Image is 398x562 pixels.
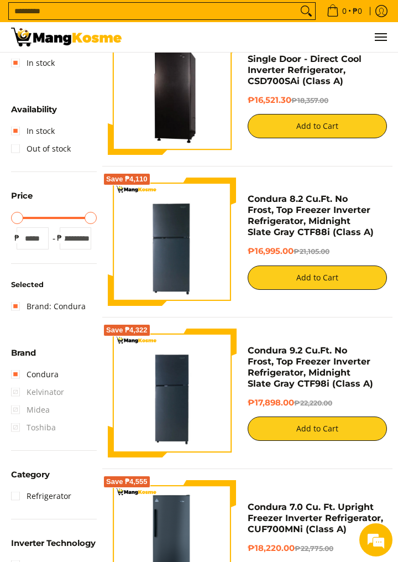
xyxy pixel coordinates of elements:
span: ₱0 [351,7,364,15]
button: Search [297,3,315,19]
del: ₱18,357.00 [291,96,328,105]
a: Out of stock [11,140,71,158]
img: Condura 9.2 Cu.Ft. No Frost, Top Freezer Inverter Refrigerator, Midnight Slate Gray CTF98i (Class A) [108,329,237,457]
span: Inverter Technology [11,539,96,548]
span: Kelvinator [11,383,64,401]
span: Midea [11,401,50,419]
a: Refrigerator [11,487,71,505]
span: Save ₱4,322 [106,327,148,334]
del: ₱22,775.00 [295,544,333,553]
summary: Open [11,106,57,122]
h6: ₱16,521.30 [248,95,387,106]
del: ₱22,220.00 [294,399,332,407]
ul: Customer Navigation [133,22,387,52]
summary: Open [11,471,50,487]
h6: ₱16,995.00 [248,246,387,257]
div: Minimize live chat window [181,6,208,32]
button: Add to Cart [248,114,387,138]
button: Menu [374,22,387,52]
em: Submit [162,341,201,356]
button: Add to Cart [248,266,387,290]
summary: Open [11,349,36,366]
h6: ₱17,898.00 [248,398,387,409]
a: Condura 9.2 Cu.Ft. No Frost, Top Freezer Inverter Refrigerator, Midnight Slate Gray CTF98i (Class A) [248,345,373,389]
button: Add to Cart [248,417,387,441]
a: Brand: Condura [11,298,86,315]
a: Condura 7.0 Cu. Ft. Upright Freezer Inverter Refrigerator, CUF700MNi (Class A) [248,502,383,534]
a: In stock [11,54,55,72]
img: Condura 8.2 Cu.Ft. No Frost, Top Freezer Inverter Refrigerator, Midnight Slate Gray CTF88i (Class A) [108,178,237,306]
span: Availability [11,106,57,114]
img: Condura 7.3 Cu. Ft. Single Door - Direct Cool Inverter Refrigerator, CSD700SAi (Class A) [108,28,237,153]
span: We are offline. Please leave us a message. [23,139,193,251]
a: In stock [11,122,55,140]
span: • [323,5,365,17]
a: Condura 8.2 Cu.Ft. No Frost, Top Freezer Inverter Refrigerator, Midnight Slate Gray CTF88i (Class A) [248,194,374,237]
nav: Main Menu [133,22,387,52]
h6: Selected [11,280,97,289]
h6: ₱18,220.00 [248,543,387,554]
span: ₱ [54,232,65,243]
del: ₱21,105.00 [294,247,329,256]
span: Category [11,471,50,479]
span: Brand [11,349,36,357]
textarea: Type your message and click 'Submit' [6,302,211,341]
span: Price [11,192,33,200]
span: ₱ [11,232,22,243]
a: Condura 7.3 Cu. Ft. Single Door - Direct Cool Inverter Refrigerator, CSD700SAi (Class A) [248,43,362,86]
summary: Open [11,539,96,556]
summary: Open [11,192,33,209]
span: Toshiba [11,419,56,436]
div: Leave a message [57,62,186,76]
span: Save ₱4,555 [106,478,148,485]
a: Condura [11,366,59,383]
span: Save ₱4,110 [106,176,148,183]
img: Bodega Sale Refrigerator l Mang Kosme: Home Appliances Warehouse Sale [11,28,122,46]
span: 0 [341,7,348,15]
